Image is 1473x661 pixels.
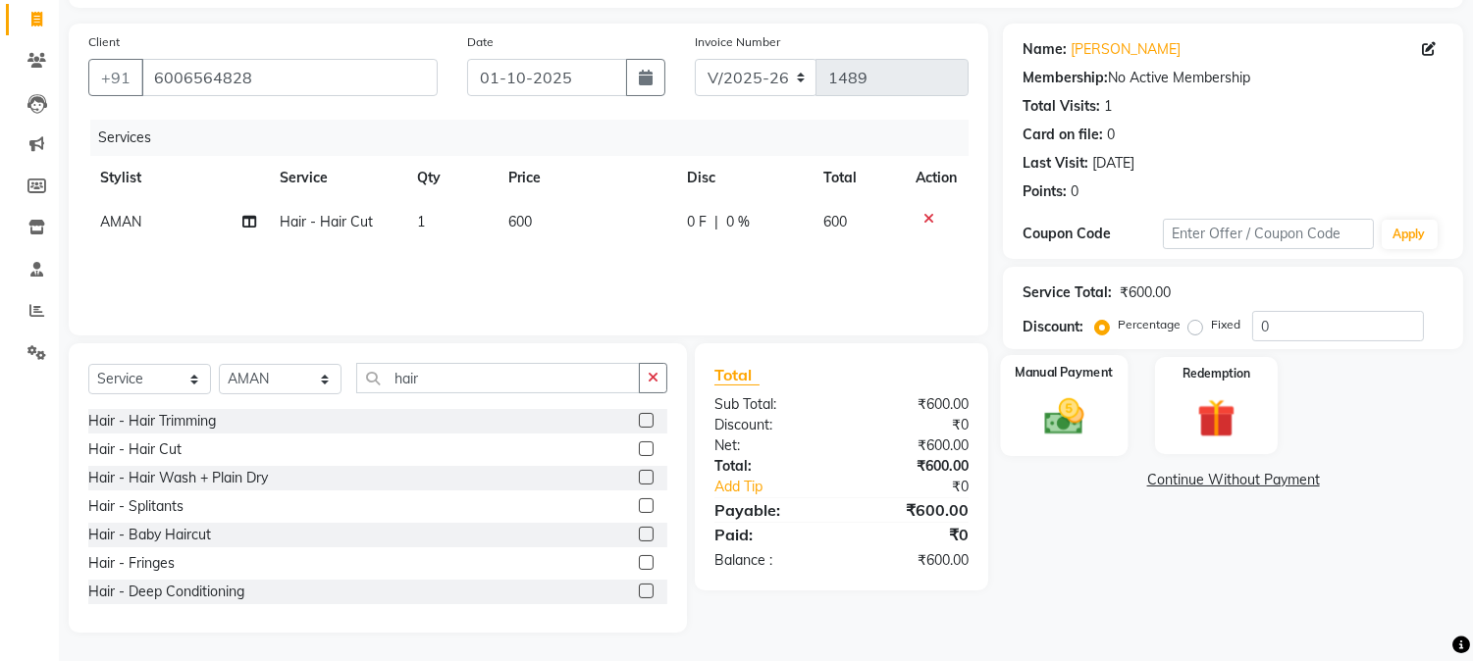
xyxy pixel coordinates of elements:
label: Redemption [1183,365,1250,382]
label: Percentage [1118,316,1181,333]
span: | [714,212,718,232]
a: Add Tip [700,477,866,497]
div: Card on file: [1023,125,1103,145]
div: Total Visits: [1023,96,1100,117]
input: Enter Offer / Coupon Code [1163,219,1373,249]
button: Apply [1382,220,1438,249]
div: 0 [1107,125,1115,145]
div: Net: [700,435,842,456]
div: Points: [1023,181,1067,202]
span: 0 % [726,212,750,232]
div: ₹600.00 [1120,282,1171,303]
span: Hair - Hair Cut [280,213,373,230]
span: Total [714,365,760,385]
div: ₹600.00 [842,498,984,522]
div: 1 [1104,96,1112,117]
span: 600 [823,213,847,230]
input: Search or Scan [356,363,640,393]
th: Total [812,156,905,200]
th: Stylist [88,156,268,200]
label: Manual Payment [1016,363,1114,381]
div: Hair - Hair Trimming [88,411,216,432]
span: 0 F [687,212,707,232]
a: [PERSON_NAME] [1071,39,1181,60]
img: _gift.svg [1185,394,1247,442]
th: Price [497,156,675,200]
div: ₹600.00 [842,435,984,456]
div: Hair - Deep Conditioning [88,582,244,602]
div: 0 [1071,181,1078,202]
div: Sub Total: [700,394,842,415]
th: Disc [675,156,812,200]
a: Continue Without Payment [1007,470,1459,490]
div: Balance : [700,550,842,571]
th: Action [904,156,969,200]
div: Hair - Splitants [88,496,184,517]
div: Last Visit: [1023,153,1088,174]
div: Coupon Code [1023,224,1163,244]
div: Hair - Hair Wash + Plain Dry [88,468,268,488]
span: 600 [508,213,532,230]
th: Service [268,156,405,200]
label: Fixed [1211,316,1240,333]
span: 1 [417,213,425,230]
div: ₹0 [866,477,984,497]
div: Discount: [700,415,842,435]
div: ₹600.00 [842,550,984,571]
div: Services [90,120,983,156]
label: Client [88,33,120,51]
div: Hair - Hair Cut [88,439,182,460]
span: AMAN [100,213,141,230]
th: Qty [405,156,497,200]
div: Total: [700,456,842,477]
div: Name: [1023,39,1067,60]
div: No Active Membership [1023,68,1444,88]
div: Membership: [1023,68,1108,88]
div: Payable: [700,498,842,522]
div: ₹0 [842,415,984,435]
div: ₹0 [842,523,984,546]
input: Search by Name/Mobile/Email/Code [141,59,438,96]
label: Date [467,33,494,51]
div: ₹600.00 [842,394,984,415]
label: Invoice Number [695,33,780,51]
div: Paid: [700,523,842,546]
div: [DATE] [1092,153,1134,174]
div: Hair - Baby Haircut [88,525,211,545]
div: ₹600.00 [842,456,984,477]
div: Discount: [1023,317,1083,337]
button: +91 [88,59,143,96]
div: Service Total: [1023,282,1112,303]
img: _cash.svg [1032,394,1097,440]
div: Hair - Fringes [88,553,175,574]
